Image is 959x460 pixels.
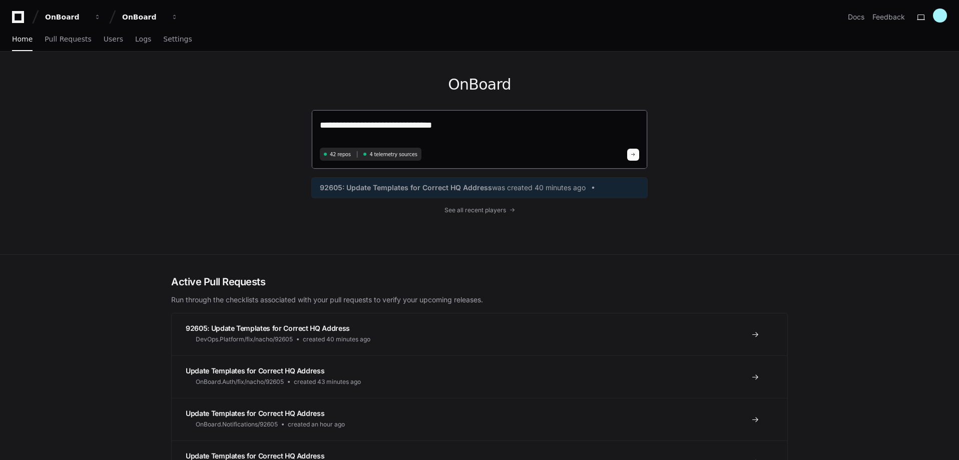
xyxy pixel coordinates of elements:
[288,420,345,428] span: created an hour ago
[45,36,91,42] span: Pull Requests
[104,28,123,51] a: Users
[444,206,506,214] span: See all recent players
[330,151,351,158] span: 42 repos
[163,36,192,42] span: Settings
[492,183,586,193] span: was created 40 minutes ago
[171,275,788,289] h2: Active Pull Requests
[172,313,787,355] a: 92605: Update Templates for Correct HQ AddressDevOps.Platform/fix/nacho/92605created 40 minutes ago
[118,8,182,26] button: OnBoard
[369,151,417,158] span: 4 telemetry sources
[186,451,324,460] span: Update Templates for Correct HQ Address
[196,378,284,386] span: OnBoard.Auth/fix/nacho/92605
[45,12,88,22] div: OnBoard
[196,420,278,428] span: OnBoard.Notifications/92605
[320,183,639,193] a: 92605: Update Templates for Correct HQ Addresswas created 40 minutes ago
[12,36,33,42] span: Home
[186,366,324,375] span: Update Templates for Correct HQ Address
[104,36,123,42] span: Users
[135,36,151,42] span: Logs
[163,28,192,51] a: Settings
[872,12,905,22] button: Feedback
[172,398,787,440] a: Update Templates for Correct HQ AddressOnBoard.Notifications/92605created an hour ago
[186,409,324,417] span: Update Templates for Correct HQ Address
[12,28,33,51] a: Home
[186,324,350,332] span: 92605: Update Templates for Correct HQ Address
[311,76,648,94] h1: OnBoard
[294,378,361,386] span: created 43 minutes ago
[41,8,105,26] button: OnBoard
[171,295,788,305] p: Run through the checklists associated with your pull requests to verify your upcoming releases.
[311,206,648,214] a: See all recent players
[303,335,370,343] span: created 40 minutes ago
[196,335,293,343] span: DevOps.Platform/fix/nacho/92605
[320,183,492,193] span: 92605: Update Templates for Correct HQ Address
[172,355,787,398] a: Update Templates for Correct HQ AddressOnBoard.Auth/fix/nacho/92605created 43 minutes ago
[45,28,91,51] a: Pull Requests
[848,12,864,22] a: Docs
[122,12,165,22] div: OnBoard
[135,28,151,51] a: Logs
